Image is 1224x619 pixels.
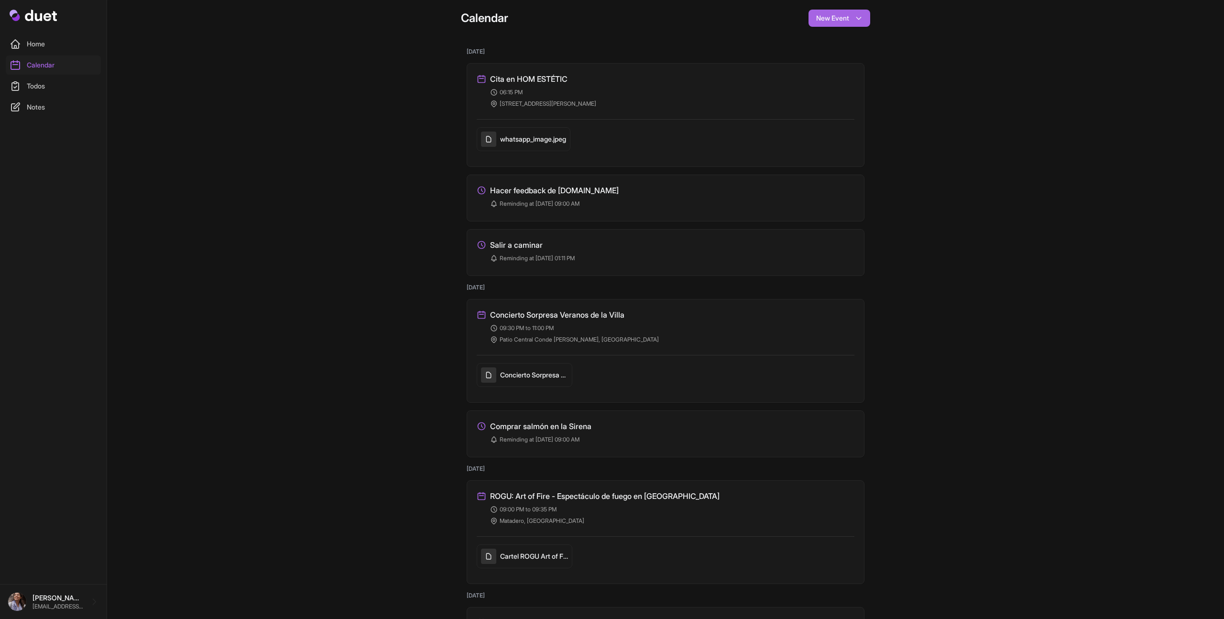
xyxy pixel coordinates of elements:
a: Edit Salir a caminar [477,239,854,266]
h2: [DATE] [467,592,864,599]
span: Reminding at [DATE] 01:11 PM [500,254,575,262]
button: New Event [809,10,870,27]
h3: ROGU: Art of Fire - Espectáculo de fuego en [GEOGRAPHIC_DATA] [490,490,720,502]
p: [EMAIL_ADDRESS][DOMAIN_NAME] [33,603,84,610]
a: Todos [6,77,101,96]
span: 09:30 PM to 11:00 PM [500,324,554,332]
h5: Cartel ROGU Art of Fire Agosto 2025 [500,552,568,561]
h3: Concierto Sorpresa Veranos de la Villa [490,309,624,321]
h3: Hacer feedback de [DOMAIN_NAME] [490,185,619,196]
a: Home [6,34,101,54]
h2: [DATE] [467,48,864,55]
span: Patio Central Conde [PERSON_NAME], [GEOGRAPHIC_DATA] [500,336,659,343]
span: Reminding at [DATE] 09:00 AM [500,436,579,443]
h1: Calendar [461,11,508,26]
a: Edit Hacer feedback de psicólogos.gt [477,185,854,211]
h3: Cita en HOM ESTÉTIC [490,73,568,85]
a: Calendar [6,55,101,75]
a: [PERSON_NAME] [EMAIL_ADDRESS][DOMAIN_NAME] [8,592,99,611]
h3: Salir a caminar [490,239,543,251]
img: IMG_7956.png [8,592,27,611]
a: whatsapp_image.jpeg [477,127,570,157]
span: Reminding at [DATE] 09:00 AM [500,200,579,208]
a: Concierto Sorpresa Veranos de la Villa 14 agosto [477,363,572,393]
h2: [DATE] [467,465,864,473]
span: Matadero, [GEOGRAPHIC_DATA] [500,517,584,525]
a: Edit Comprar salmón en la Sirena [477,420,854,447]
span: 09:00 PM to 09:35 PM [500,506,557,513]
a: Cartel ROGU Art of Fire Agosto 2025 [477,544,572,574]
h5: Concierto Sorpresa Veranos de la Villa 14 agosto [500,370,568,380]
h2: [DATE] [467,284,864,291]
p: [PERSON_NAME] [33,593,84,603]
h3: Comprar salmón en la Sirena [490,420,591,432]
a: ROGU: Art of Fire - Espectáculo de fuego en [GEOGRAPHIC_DATA] 09:00 PM to 09:35 PM Matadero, [GEO... [477,490,854,525]
h5: whatsapp_image.jpeg [500,134,566,144]
span: [STREET_ADDRESS][PERSON_NAME] [500,100,596,108]
span: 06:15 PM [500,88,523,96]
a: Concierto Sorpresa Veranos de la Villa 09:30 PM to 11:00 PM Patio Central Conde [PERSON_NAME], [G... [477,309,854,343]
a: Notes [6,98,101,117]
a: Cita en HOM ESTÉTIC 06:15 PM [STREET_ADDRESS][PERSON_NAME] [477,73,854,108]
